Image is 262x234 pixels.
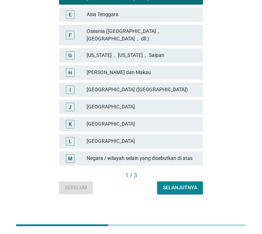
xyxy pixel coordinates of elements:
[87,10,197,19] div: Asia Tenggara
[157,181,203,194] button: Selanjutnya
[87,51,197,60] div: [US_STATE]， [US_STATE]， Saipan
[69,137,72,145] div: L
[69,11,72,18] div: E
[68,52,72,59] div: G
[68,155,72,162] div: M
[59,171,203,180] div: 1 / 3
[69,103,72,111] div: J
[87,86,197,94] div: [GEOGRAPHIC_DATA] ([GEOGRAPHIC_DATA])
[68,69,72,76] div: H
[87,120,197,128] div: [GEOGRAPHIC_DATA]
[69,31,72,39] div: F
[69,120,72,128] div: K
[87,137,197,146] div: [GEOGRAPHIC_DATA]
[87,154,197,163] div: Negara / wilayah selain yang disebutkan di atas
[87,103,197,111] div: [GEOGRAPHIC_DATA]
[87,28,197,43] div: Oseania ([GEOGRAPHIC_DATA]， [GEOGRAPHIC_DATA]， dll.)
[87,68,197,77] div: [PERSON_NAME] dan Makau
[163,184,197,191] div: Selanjutnya
[69,86,71,93] div: I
